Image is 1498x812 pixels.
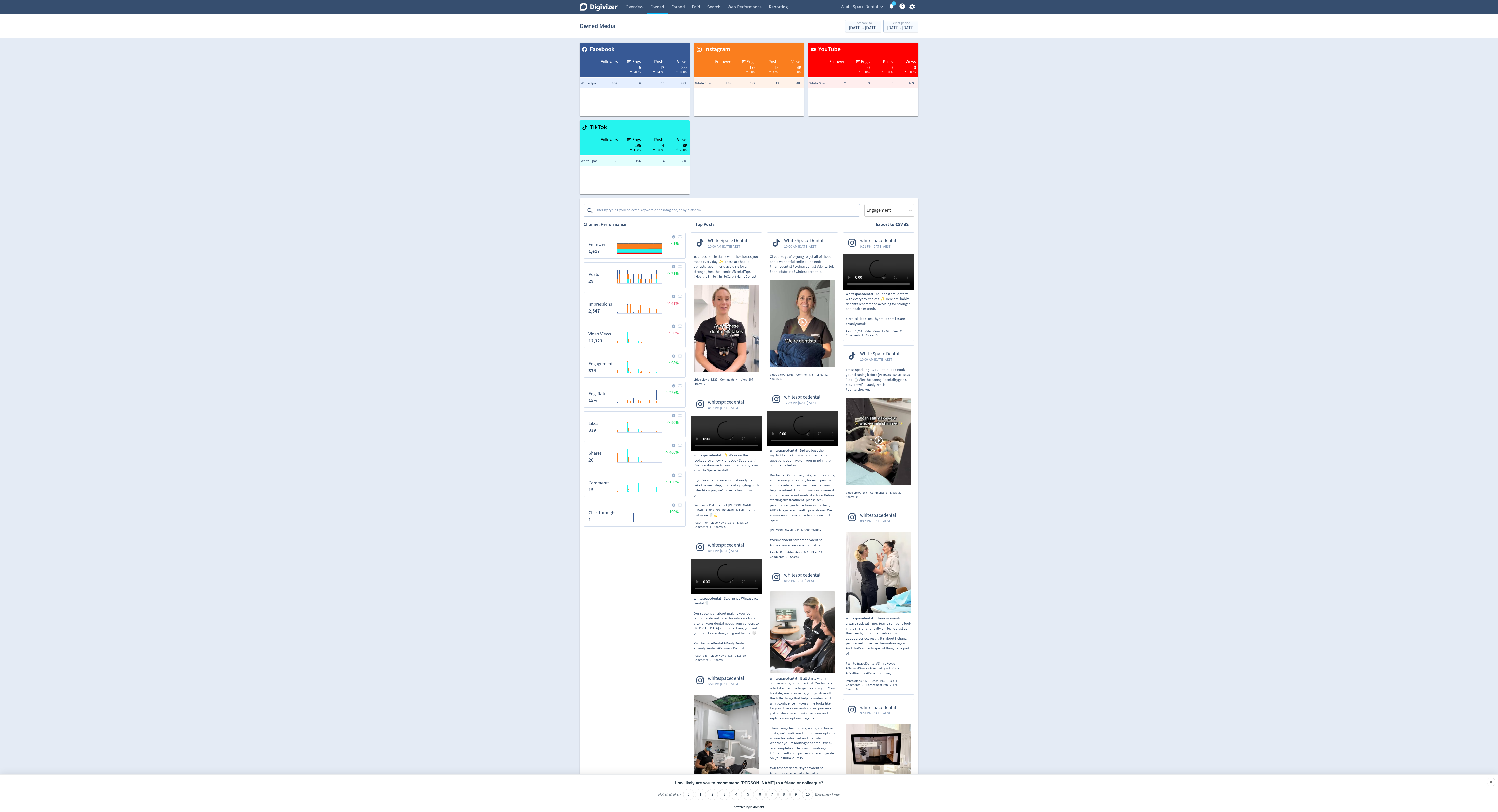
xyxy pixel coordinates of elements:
[784,394,820,400] span: whitespacedental
[619,156,642,166] td: 196
[708,542,744,548] span: whitespacedental
[586,294,683,316] svg: Impressions 2,547
[694,453,759,518] p: ✨ We’re on the lookout for a new Front Desk Superstar / Practice Manager to join our amazing team...
[588,308,600,314] strong: 2,547
[628,148,641,152] span: 177%
[595,156,619,166] td: 38
[860,518,896,523] span: 8:47 PM [DATE] AEST
[857,70,870,74] span: 100%
[666,331,679,336] span: 30%
[587,45,615,54] span: Facebook
[664,450,679,455] span: 400%
[581,81,601,86] span: White Space Dental & Implant Centre
[879,5,884,9] span: expand_more
[652,147,657,151] img: positive-performance-black.svg
[642,156,666,166] td: 4
[708,244,747,249] span: 10:00 AM [DATE] AEST
[631,315,637,319] text: 01/09
[903,69,908,73] img: negative-performance-white.svg
[845,20,881,32] button: Compare to[DATE] - [DATE]
[786,555,787,559] span: 0
[694,453,724,458] span: whitespacedental
[694,43,804,116] table: customized table
[812,373,814,377] span: 5
[880,679,885,683] span: 193
[784,572,820,578] span: whitespacedental
[631,435,637,438] text: 01/09
[678,414,682,417] img: Placeholder
[855,329,862,333] span: 1,038
[843,507,914,692] a: whitespacedental8:47 PM [DATE] AESTThese moments always stick with me. Seeing someone look in the...
[860,711,896,716] span: 9:48 PM [DATE] AEST
[664,450,669,454] img: positive-performance.svg
[666,78,690,88] td: 333
[900,329,903,333] span: 31
[841,3,878,11] span: White Space Dental
[846,532,911,613] img: These moments always stick with me. Seeing someone look in the mirror and really smile, not just ...
[809,81,830,86] span: White Space Dental
[880,69,885,73] img: negative-performance-white.svg
[789,69,794,73] img: positive-performance-white.svg
[588,278,594,284] strong: 29
[737,521,751,525] div: Likes
[768,59,778,65] span: Posts
[588,391,606,397] dt: Eng. Rate
[815,792,840,801] label: Extremely likely
[588,368,596,374] strong: 374
[727,521,734,525] span: 1,272
[860,705,896,711] span: whitespacedental
[678,354,682,358] img: Placeholder
[708,405,744,410] span: 4:02 PM [DATE] AEST
[646,143,664,147] div: 4
[731,789,742,800] li: 4
[819,550,822,554] span: 27
[778,789,790,800] li: 8
[588,427,596,433] strong: 339
[654,59,664,65] span: Posts
[664,480,669,483] img: positive-performance.svg
[860,351,899,357] span: White Space Dental
[708,675,744,681] span: whitespacedental
[703,521,708,525] span: 770
[740,377,756,382] div: Likes
[653,464,659,468] text: 15/09
[862,683,863,687] span: 0
[770,377,784,381] div: Shares
[588,338,603,344] strong: 12,323
[695,81,716,86] span: White Space Dental & Implant Centre
[675,147,680,151] img: positive-performance-black.svg
[770,555,790,559] div: Comments
[770,373,796,377] div: Video Views
[702,45,730,54] span: Instagram
[860,357,899,362] span: 10:00 AM [DATE] AEST
[601,137,618,143] span: Followers
[652,148,664,152] span: 300%
[743,654,746,658] span: 19
[694,521,711,525] div: Reach
[891,329,905,334] div: Likes
[714,658,728,662] div: Shares
[770,254,835,274] p: Of course you’re going to get all of these and a wonderful smile at the end! #manlydentist #sydne...
[887,679,901,683] div: Likes
[734,805,764,809] div: powered by inmoment
[669,143,687,147] div: 8K
[666,360,671,364] img: positive-performance.svg
[691,537,762,662] a: whitespacedental6:31 PM [DATE] AESTwhitespacedentalStep inside Whitespace Dental 🦷 Our space is a...
[586,235,683,256] svg: Followers 0
[770,676,835,786] p: It all starts with a conversation, not a checklist. Our first step is to take the time to get to ...
[587,123,607,132] span: TikTok
[724,658,726,662] span: 1
[871,78,895,88] td: 0
[906,59,916,65] span: Views
[601,59,618,65] span: Followers
[631,286,637,289] text: 01/09
[678,384,682,387] img: Placeholder
[1487,778,1495,786] div: Close survey
[683,789,694,800] li: 0
[787,550,811,555] div: Video Views
[588,397,597,403] strong: 15%
[642,78,666,88] td: 12
[887,21,915,26] div: Select period
[632,59,641,65] span: Engs
[588,421,598,426] dt: Likes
